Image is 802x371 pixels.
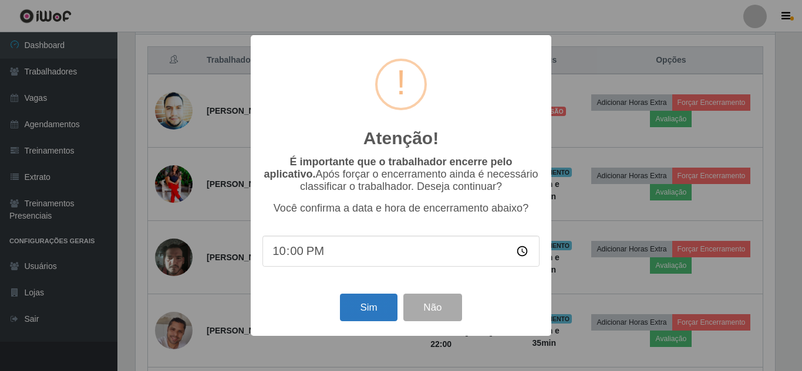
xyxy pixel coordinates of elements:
[363,128,439,149] h2: Atenção!
[340,294,397,321] button: Sim
[262,156,540,193] p: Após forçar o encerramento ainda é necessário classificar o trabalhador. Deseja continuar?
[403,294,461,321] button: Não
[262,202,540,215] p: Você confirma a data e hora de encerramento abaixo?
[264,156,512,180] b: É importante que o trabalhador encerre pelo aplicativo.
